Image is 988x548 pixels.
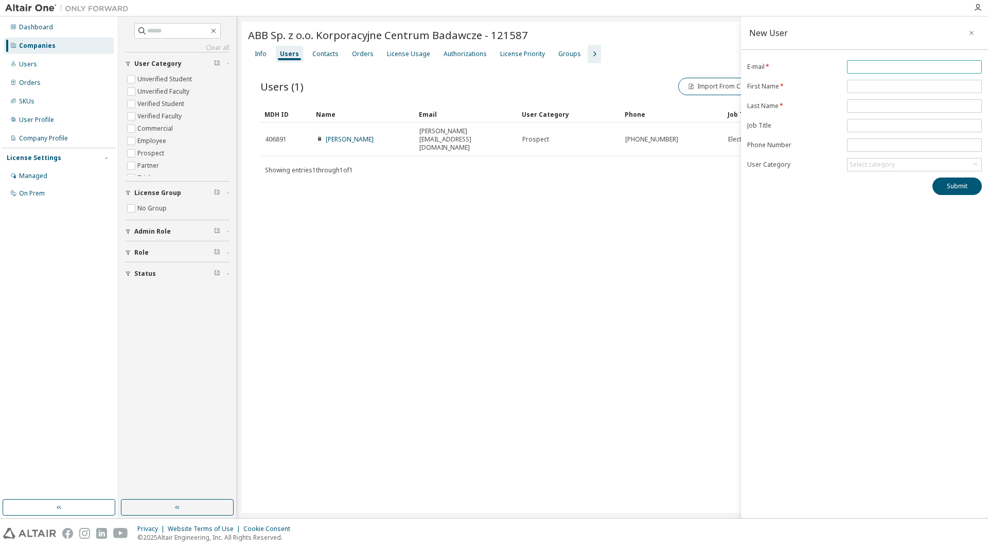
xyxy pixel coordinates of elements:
div: Website Terms of Use [168,525,243,533]
div: Name [316,106,411,122]
span: Clear filter [214,270,220,278]
label: Last Name [747,102,841,110]
div: Orders [19,79,41,87]
div: Privacy [137,525,168,533]
img: facebook.svg [62,528,73,539]
a: [PERSON_NAME] [326,135,374,144]
button: User Category [125,52,230,75]
span: [PHONE_NUMBER] [625,135,678,144]
button: Import From CSV [678,78,756,95]
div: Contacts [312,50,339,58]
div: Company Profile [19,134,68,143]
span: Status [134,270,156,278]
div: Orders [352,50,374,58]
label: Trial [137,172,152,184]
div: Info [255,50,267,58]
img: altair_logo.svg [3,528,56,539]
label: Verified Faculty [137,110,184,122]
div: Groups [558,50,581,58]
div: Select category [850,161,895,169]
div: User Category [522,106,616,122]
label: Phone Number [747,141,841,149]
label: Commercial [137,122,175,135]
button: Admin Role [125,220,230,243]
div: Select category [848,158,981,171]
span: Clear filter [214,227,220,236]
a: Clear all [125,44,230,52]
div: Managed [19,172,47,180]
div: MDH ID [264,106,308,122]
label: Job Title [747,121,841,130]
div: Job Title [728,106,822,122]
span: Showing entries 1 through 1 of 1 [265,166,353,174]
div: New User [749,29,788,37]
span: Users (1) [260,79,304,94]
img: linkedin.svg [96,528,107,539]
label: First Name [747,82,841,91]
div: On Prem [19,189,45,198]
div: Companies [19,42,56,50]
label: User Category [747,161,841,169]
div: Cookie Consent [243,525,296,533]
label: Employee [137,135,168,147]
p: © 2025 Altair Engineering, Inc. All Rights Reserved. [137,533,296,542]
label: Unverified Faculty [137,85,191,98]
div: Dashboard [19,23,53,31]
label: No Group [137,202,169,215]
div: Email [419,106,514,122]
img: Altair One [5,3,134,13]
button: Role [125,241,230,264]
span: Clear filter [214,249,220,257]
button: License Group [125,182,230,204]
div: License Priority [500,50,545,58]
button: Submit [932,178,982,195]
img: instagram.svg [79,528,90,539]
label: Prospect [137,147,166,160]
span: Clear filter [214,189,220,197]
label: Verified Student [137,98,186,110]
div: Users [280,50,299,58]
label: Partner [137,160,161,172]
span: License Group [134,189,181,197]
span: Role [134,249,149,257]
span: Admin Role [134,227,171,236]
span: Prospect [522,135,549,144]
div: License Usage [387,50,430,58]
span: Clear filter [214,60,220,68]
span: 406891 [265,135,287,144]
span: Electronic System Design [728,135,802,144]
label: E-mail [747,63,841,71]
label: Unverified Student [137,73,194,85]
div: Authorizations [444,50,487,58]
div: Phone [625,106,719,122]
div: User Profile [19,116,54,124]
img: youtube.svg [113,528,128,539]
div: Users [19,60,37,68]
button: Status [125,262,230,285]
span: [PERSON_NAME][EMAIL_ADDRESS][DOMAIN_NAME] [419,127,513,152]
div: SKUs [19,97,34,105]
div: License Settings [7,154,61,162]
span: User Category [134,60,182,68]
span: ABB Sp. z o.o. Korporacyjne Centrum Badawcze - 121587 [248,28,528,42]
